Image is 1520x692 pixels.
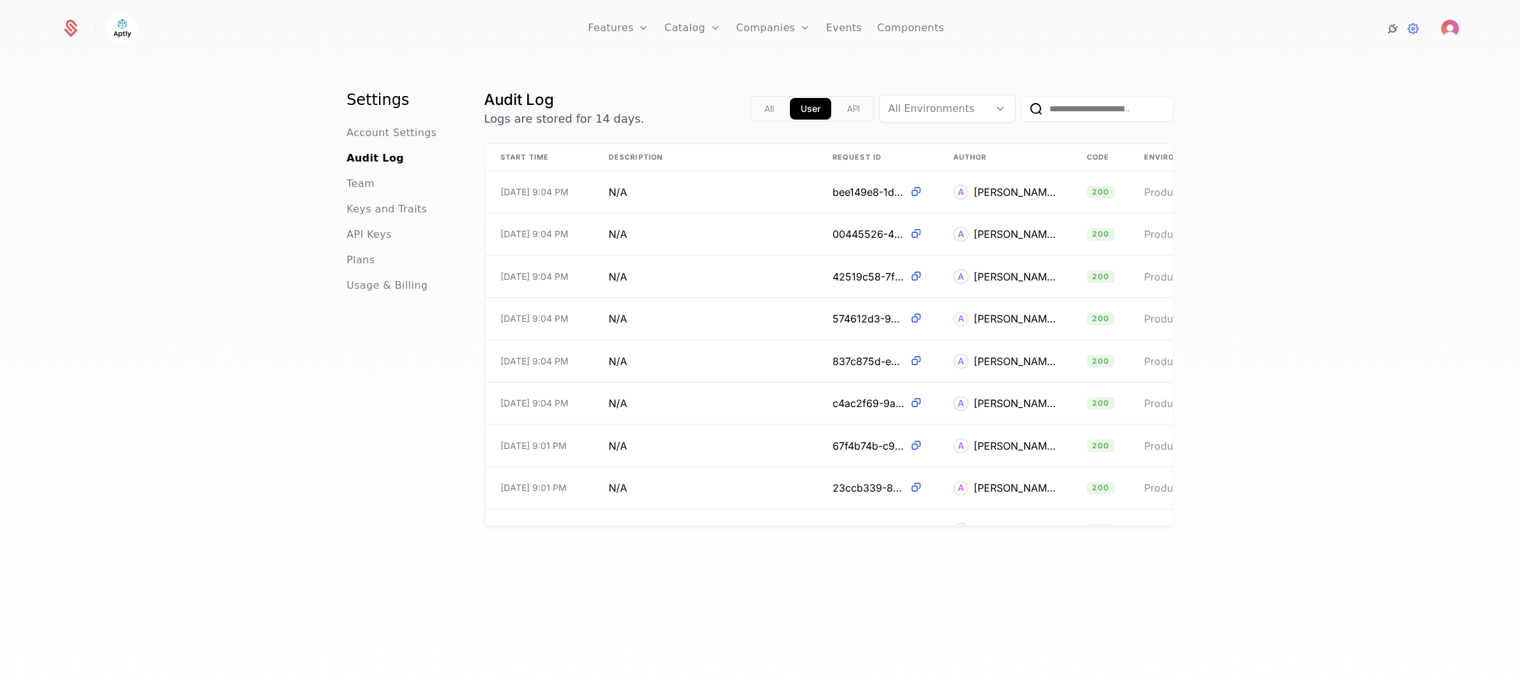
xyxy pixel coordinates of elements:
span: 23ccb339-8d06-4e54-a26d-ac59234de825 [833,480,904,495]
a: Settings [1406,21,1421,36]
div: A [953,522,969,537]
span: Production US & [GEOGRAPHIC_DATA] [1144,228,1331,240]
a: API Keys [347,227,392,242]
span: 200 [1087,481,1115,494]
span: c4ac2f69-9a2f-4da0-a585-0b1bd7dce0ec [833,396,904,411]
div: [PERSON_NAME][EMAIL_ADDRESS][DOMAIN_NAME] [974,268,1056,284]
span: 200 [1087,439,1115,452]
h1: Audit Log [484,90,644,110]
nav: Main [347,90,453,293]
span: N/A [609,311,627,326]
th: Environment [1129,144,1256,171]
span: N/A [609,396,627,411]
span: 200 [1087,270,1115,282]
img: Aptly [107,13,137,44]
span: 67f4b74b-c9c6-4b6a-8ba4-17cc144448de [833,438,904,453]
a: Account Settings [347,125,437,141]
span: Production US & [GEOGRAPHIC_DATA] [1144,397,1331,410]
span: [DATE] 9:04 PM [501,312,569,325]
span: [DATE] 9:01 PM [501,481,567,494]
div: [PERSON_NAME][EMAIL_ADDRESS][DOMAIN_NAME] [974,353,1056,368]
span: 00445526-476a-4ee1-9b11-aa9b7f61a2b5 [833,226,904,242]
th: Request ID [817,144,938,171]
th: Code [1072,144,1129,171]
span: N/A [609,184,627,200]
span: [DATE] 9:04 PM [501,397,569,410]
div: [PERSON_NAME][EMAIL_ADDRESS][DOMAIN_NAME] [974,480,1056,495]
span: Production US & [GEOGRAPHIC_DATA] [1144,312,1331,325]
span: [DATE] 9:04 PM [501,270,569,282]
div: A [953,268,969,284]
span: 200 [1087,397,1115,410]
div: A [953,226,969,242]
div: [PERSON_NAME][EMAIL_ADDRESS][DOMAIN_NAME] [974,396,1056,411]
a: Plans [347,253,375,268]
button: api [836,98,871,120]
span: 574612d3-9ae7-4a2c-ba87-fb6e086ddd60 [833,311,904,326]
span: 200 [1087,228,1115,240]
a: Audit Log [347,151,404,166]
span: N/A [609,353,627,368]
span: [DATE] 9:04 PM [501,228,569,240]
span: Production US & [GEOGRAPHIC_DATA] [1144,523,1331,536]
div: [PERSON_NAME][EMAIL_ADDRESS][DOMAIN_NAME] [974,522,1056,537]
div: Text alignment [750,96,874,121]
span: 837c875d-ee85-4b13-9c4a-f7c25f3115b4 [833,353,904,368]
div: A [953,480,969,495]
div: A [953,184,969,200]
span: 200 [1087,186,1115,198]
span: Production US & [GEOGRAPHIC_DATA] [1144,354,1331,367]
th: Description [593,144,817,171]
span: N/A [609,522,627,537]
button: Open user button [1441,20,1459,38]
span: [DATE] 9:01 PM [501,439,567,452]
a: Keys and Traits [347,202,427,217]
div: A [953,438,969,453]
a: Usage & Billing [347,278,428,293]
th: Author [938,144,1072,171]
span: N/A [609,268,627,284]
span: Production US & [GEOGRAPHIC_DATA] [1144,481,1331,494]
span: Production US & [GEOGRAPHIC_DATA] [1144,270,1331,282]
button: all [754,98,785,120]
p: Logs are stored for 14 days. [484,110,644,128]
div: [PERSON_NAME][EMAIL_ADDRESS][DOMAIN_NAME] [974,226,1056,242]
div: A [953,311,969,326]
span: 200 [1087,523,1115,536]
span: Production US & [GEOGRAPHIC_DATA] [1144,439,1331,452]
h1: Settings [347,90,453,110]
span: N/A [609,226,627,242]
span: [DATE] 9:04 PM [501,186,569,198]
img: 's logo [1441,20,1459,38]
span: [DATE] 9:04 PM [501,354,569,367]
div: [PERSON_NAME][EMAIL_ADDRESS][DOMAIN_NAME] [974,184,1056,200]
th: Start Time [485,144,593,171]
span: bee149e8-1dcc-4f8e-8a67-d7a66359bc44 [833,184,904,200]
a: Integrations [1385,21,1400,36]
div: A [953,396,969,411]
button: app [790,98,831,120]
span: 200 [1087,312,1115,325]
span: Production US & [GEOGRAPHIC_DATA] [1144,186,1331,198]
span: N/A [609,438,627,453]
span: 42519c58-7f25-402e-9da3-14469f7493b8 [833,268,904,284]
div: A [953,353,969,368]
span: [DATE] 9:01 PM [501,523,567,536]
div: [PERSON_NAME][EMAIL_ADDRESS][DOMAIN_NAME] [974,438,1056,453]
div: [PERSON_NAME][EMAIL_ADDRESS][DOMAIN_NAME] [974,311,1056,326]
span: N/A [609,480,627,495]
a: Team [347,176,375,191]
span: 91e7d599-4230-4893-9d52-8a53b7e0fe99 [833,522,904,537]
span: 200 [1087,354,1115,367]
